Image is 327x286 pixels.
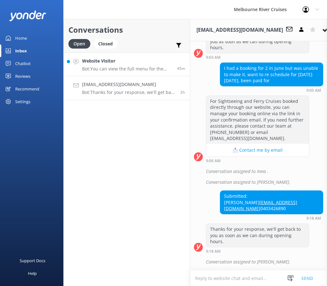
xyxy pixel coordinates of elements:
a: [EMAIL_ADDRESS][DOMAIN_NAME]Bot:Thanks for your response, we'll get back to you as soon as we can... [64,76,190,100]
h4: [EMAIL_ADDRESS][DOMAIN_NAME] [82,81,176,88]
h4: Website Visitor [82,57,172,64]
div: Conversation assigned to [PERSON_NAME]. [206,177,323,188]
button: 📩 Contact me by email [206,144,309,156]
p: Bot: Thanks for your response, we'll get back to you as soon as we can during opening hours. [82,90,176,95]
strong: 9:18 AM [206,249,221,253]
strong: 9:03 AM [206,56,221,59]
div: Thanks for your response, we'll get back to you as soon as we can during opening hours. [206,30,309,53]
strong: 9:06 AM [206,159,221,163]
div: Inbox [15,44,27,57]
img: yonder-white-logo.png [10,10,46,21]
div: Thanks for your response, we'll get back to you as soon as we can during opening hours. [206,224,309,247]
div: Open [68,39,90,49]
div: 2025-08-12T23:11:58.630 [194,177,323,188]
div: Conversation assigned to Inna . [206,166,323,177]
div: 2025-08-12T23:11:07.217 [194,166,323,177]
strong: 9:18 AM [306,216,321,220]
div: Home [15,32,27,44]
div: Conversation assigned to [PERSON_NAME]. [206,256,323,267]
h2: Conversations [68,24,185,36]
h3: [EMAIL_ADDRESS][DOMAIN_NAME] [196,26,283,34]
a: Closed [93,40,121,47]
div: Submitted: [PERSON_NAME] 0403426890 [220,191,323,214]
div: 09:18am 13-Aug-2025 (UTC +10:00) Australia/Sydney [206,249,309,253]
div: I had a booking for 2 in June but was unable to make it, want to re schedule for [DATE] [DATE], b... [220,63,323,86]
div: 09:18am 13-Aug-2025 (UTC +10:00) Australia/Sydney [220,216,323,220]
div: For Sightseeing and Ferry Cruises booked directly through our website, you can manage your bookin... [206,96,309,144]
div: Support Docs [20,254,45,267]
div: Recommend [15,83,39,95]
a: Open [68,40,93,47]
div: Reviews [15,70,30,83]
div: 2025-08-12T23:23:59.080 [194,256,323,267]
a: Website VisitorBot:You can view the full menu for the Spirit of Melbourne Lunch Cruise, which inc... [64,52,190,76]
div: Settings [15,95,30,108]
a: [EMAIL_ADDRESS][DOMAIN_NAME] [224,199,297,212]
div: 09:05am 13-Aug-2025 (UTC +10:00) Australia/Sydney [220,88,323,92]
p: Bot: You can view the full menu for the Spirit of Melbourne Lunch Cruise, which includes gluten-f... [82,66,172,72]
div: Closed [93,39,118,49]
div: 09:03am 13-Aug-2025 (UTC +10:00) Australia/Sydney [206,55,309,59]
div: 09:06am 13-Aug-2025 (UTC +10:00) Australia/Sydney [206,158,309,163]
span: 09:18am 13-Aug-2025 (UTC +10:00) Australia/Sydney [180,90,185,95]
div: Help [28,267,37,280]
strong: 9:05 AM [306,89,321,92]
div: Chatbot [15,57,31,70]
span: 11:27am 13-Aug-2025 (UTC +10:00) Australia/Sydney [177,66,185,71]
